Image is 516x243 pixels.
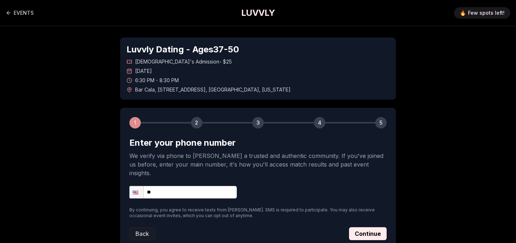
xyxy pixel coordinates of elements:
span: [DATE] [135,67,152,75]
span: Few spots left! [468,9,505,17]
button: Back [129,227,155,240]
span: 🔥 [460,9,466,17]
h1: Luvvly Dating - Ages 37 - 50 [126,44,390,55]
div: 1 [129,117,141,128]
div: 5 [375,117,387,128]
a: LUVVLY [241,7,275,19]
span: Bar Cala , [STREET_ADDRESS] , [GEOGRAPHIC_DATA] , [US_STATE] [135,86,291,93]
div: United States: + 1 [130,186,143,198]
div: 2 [191,117,202,128]
div: 4 [314,117,325,128]
a: Back to events [6,6,34,20]
div: 3 [252,117,264,128]
p: By continuing, you agree to receive texts from [PERSON_NAME]. SMS is required to participate. You... [129,207,387,219]
p: We verify via phone to [PERSON_NAME] a trusted and authentic community. If you've joined us befor... [129,151,387,177]
button: Continue [349,227,387,240]
span: [DEMOGRAPHIC_DATA]'s Admission - $25 [135,58,232,65]
span: 6:30 PM - 8:30 PM [135,77,179,84]
h2: Enter your phone number [129,137,387,149]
